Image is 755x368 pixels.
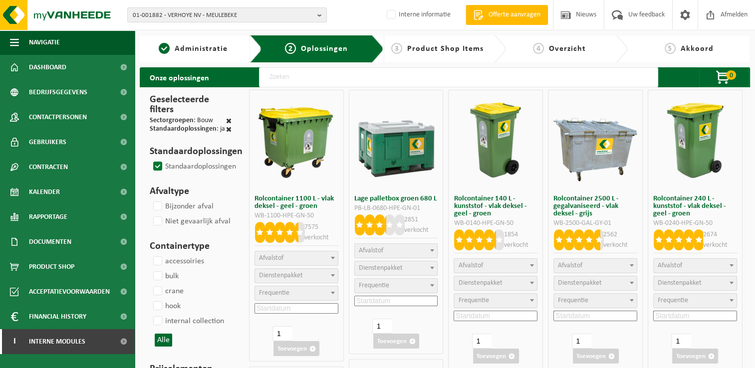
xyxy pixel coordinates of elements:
span: Afvalstof [558,262,582,269]
div: WB-2500-GAL-GY-01 [553,220,637,227]
span: Navigatie [29,30,60,55]
h2: Onze oplossingen [140,67,219,87]
label: hook [151,299,181,314]
span: Dienstenpakket [359,264,403,272]
h3: Containertype [150,239,232,254]
span: Gebruikers [29,130,66,155]
input: Startdatum [553,311,637,321]
span: Kalender [29,180,60,204]
span: Dienstenpakket [658,279,702,287]
input: 1 [272,326,292,341]
button: 0 [699,67,749,87]
label: internal collection [151,314,224,329]
span: Product Shop [29,254,74,279]
img: WB-0240-HPE-GN-50 [653,98,738,183]
span: 4 [533,43,544,54]
a: 4Overzicht [511,43,608,55]
p: 2674 verkocht [703,229,737,250]
span: Acceptatievoorwaarden [29,279,110,304]
label: Standaardoplossingen [151,159,236,174]
span: Documenten [29,229,71,254]
button: Toevoegen [373,334,419,349]
input: Startdatum [454,311,537,321]
span: Offerte aanvragen [486,10,543,20]
input: Startdatum [254,303,338,314]
h3: Geselecteerde filters [150,92,232,117]
span: Standaardoplossingen [150,125,217,133]
span: Sectorgroepen [150,117,194,124]
span: Administratie [175,45,228,53]
div: : Bouw [150,117,213,126]
a: 2Oplossingen [269,43,364,55]
div: PB-LB-0680-HPE-GN-01 [354,205,438,212]
span: Dienstenpakket [259,272,303,279]
h3: Rolcontainer 1100 L - vlak deksel - geel - groen [254,195,338,210]
p: 2562 verkocht [603,229,637,250]
p: 7575 verkocht [304,222,338,243]
a: 1Administratie [145,43,242,55]
span: Frequentie [558,297,588,304]
span: Oplossingen [301,45,348,53]
span: Contactpersonen [29,105,87,130]
button: Toevoegen [473,349,519,364]
span: Afvalstof [259,254,283,262]
span: Bedrijfsgegevens [29,80,87,105]
label: crane [151,284,184,299]
label: accessoiries [151,254,204,269]
button: 01-001882 - VERHOYE NV - MEULEBEKE [127,7,327,22]
span: 5 [665,43,676,54]
span: Frequentie [259,289,289,297]
span: Afvalstof [658,262,682,269]
span: Frequentie [658,297,688,304]
a: 5Akkoord [633,43,745,55]
a: Offerte aanvragen [466,5,548,25]
span: 0 [726,70,736,80]
input: 1 [572,334,591,349]
span: 2 [285,43,296,54]
button: Alle [155,334,172,347]
input: 1 [372,319,392,334]
label: Bijzonder afval [151,199,214,214]
button: Toevoegen [273,341,319,356]
label: bulk [151,269,179,284]
img: WB-1100-HPE-GN-50 [254,98,339,183]
img: WB-0140-HPE-GN-50 [453,98,538,183]
div: WB-0140-HPE-GN-50 [454,220,537,227]
input: 1 [472,334,492,349]
input: 1 [671,334,691,349]
h3: Afvaltype [150,184,232,199]
span: Dienstenpakket [458,279,502,287]
span: Overzicht [549,45,586,53]
h3: Lage palletbox groen 680 L [354,195,438,202]
input: Startdatum [354,296,438,306]
span: Dashboard [29,55,66,80]
a: 3Product Shop Items [389,43,486,55]
span: Dienstenpakket [558,279,602,287]
span: 1 [159,43,170,54]
span: Afvalstof [359,247,383,254]
span: I [10,329,19,354]
span: Afvalstof [458,262,483,269]
p: 2851 verkocht [404,214,438,235]
h3: Rolcontainer 2500 L - gegalvaniseerd - vlak deksel - grijs [553,195,637,217]
button: Toevoegen [672,349,718,364]
p: 1854 verkocht [503,229,537,250]
label: Interne informatie [385,7,451,22]
button: Toevoegen [573,349,619,364]
label: Niet gevaarlijk afval [151,214,231,229]
input: Startdatum [653,311,737,321]
span: Akkoord [681,45,714,53]
img: WB-2500-GAL-GY-01 [553,98,638,183]
div: WB-1100-HPE-GN-50 [254,212,338,219]
h3: Standaardoplossingen [150,144,232,159]
span: Frequentie [458,297,489,304]
h3: Rolcontainer 140 L - kunststof - vlak deksel - geel - groen [454,195,537,217]
span: Financial History [29,304,86,329]
span: Interne modules [29,329,85,354]
div: WB-0240-HPE-GN-50 [653,220,737,227]
span: Rapportage [29,204,67,229]
span: 01-001882 - VERHOYE NV - MEULEBEKE [133,8,313,23]
span: Frequentie [359,282,389,289]
span: 3 [391,43,402,54]
input: Zoeken [259,67,658,87]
